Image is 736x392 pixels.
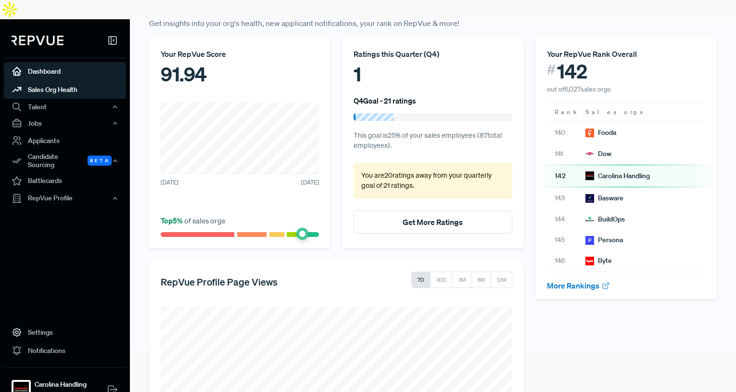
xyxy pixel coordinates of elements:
[4,150,126,172] div: Candidate Sourcing
[585,128,616,138] div: Fooda
[12,36,63,45] img: RepVue
[555,171,578,181] span: 142
[161,216,225,225] span: of sales orgs
[88,156,112,166] span: Beta
[585,236,594,245] img: Persona
[4,341,126,360] a: Notifications
[301,178,319,187] span: [DATE]
[354,210,512,234] button: Get More Ratings
[547,85,611,93] span: out of 6,027 sales orgs
[471,272,491,288] button: 6M
[585,194,594,203] img: Basware
[361,170,504,191] p: You are 20 ratings away from your quarterly goal of 21 ratings .
[354,48,512,60] div: Ratings this Quarter ( Q4 )
[585,214,625,224] div: BuildOps
[4,190,126,207] button: RepVue Profile
[555,108,578,117] span: Rank
[4,99,126,115] button: Talent
[491,272,512,288] button: 12M
[4,62,126,80] a: Dashboard
[4,172,126,190] a: Battlecards
[585,129,594,137] img: Fooda
[161,216,184,225] span: Top 5 %
[161,48,319,60] div: Your RepVue Score
[555,128,578,138] span: 140
[354,96,416,105] h6: Q4 Goal - 21 ratings
[585,171,650,181] div: Carolina Handling
[555,193,578,203] span: 143
[452,272,472,288] button: 3M
[161,276,278,287] h5: RepVue Profile Page Views
[585,171,594,180] img: Carolina Handling
[4,131,126,150] a: Applicants
[149,17,717,29] p: Get insights into your org's health, new applicant notifications, your rank on RepVue & more!
[161,60,319,89] div: 91.94
[354,131,512,151] p: This goal is 25 % of your sales employees ( 87 total employees).
[4,323,126,341] a: Settings
[161,178,178,187] span: [DATE]
[585,149,611,159] div: Dow
[557,60,587,83] span: 142
[4,150,126,172] button: Candidate Sourcing Beta
[354,60,512,89] div: 1
[555,256,578,266] span: 146
[585,108,645,117] span: Sales orgs
[585,235,623,245] div: Persona
[585,193,623,203] div: Basware
[555,214,578,224] span: 144
[4,80,126,99] a: Sales Org Health
[547,49,637,59] span: Your RepVue Rank Overall
[547,281,610,290] a: More Rankings
[585,215,594,223] img: BuildOps
[4,115,126,131] button: Jobs
[585,149,594,158] img: Dow
[411,272,431,288] button: 7D
[35,379,87,390] strong: Carolina Handling
[585,256,612,266] div: Byte
[555,235,578,245] span: 145
[585,257,594,265] img: Byte
[547,60,556,79] span: #
[430,272,453,288] button: 30D
[555,149,578,159] span: 141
